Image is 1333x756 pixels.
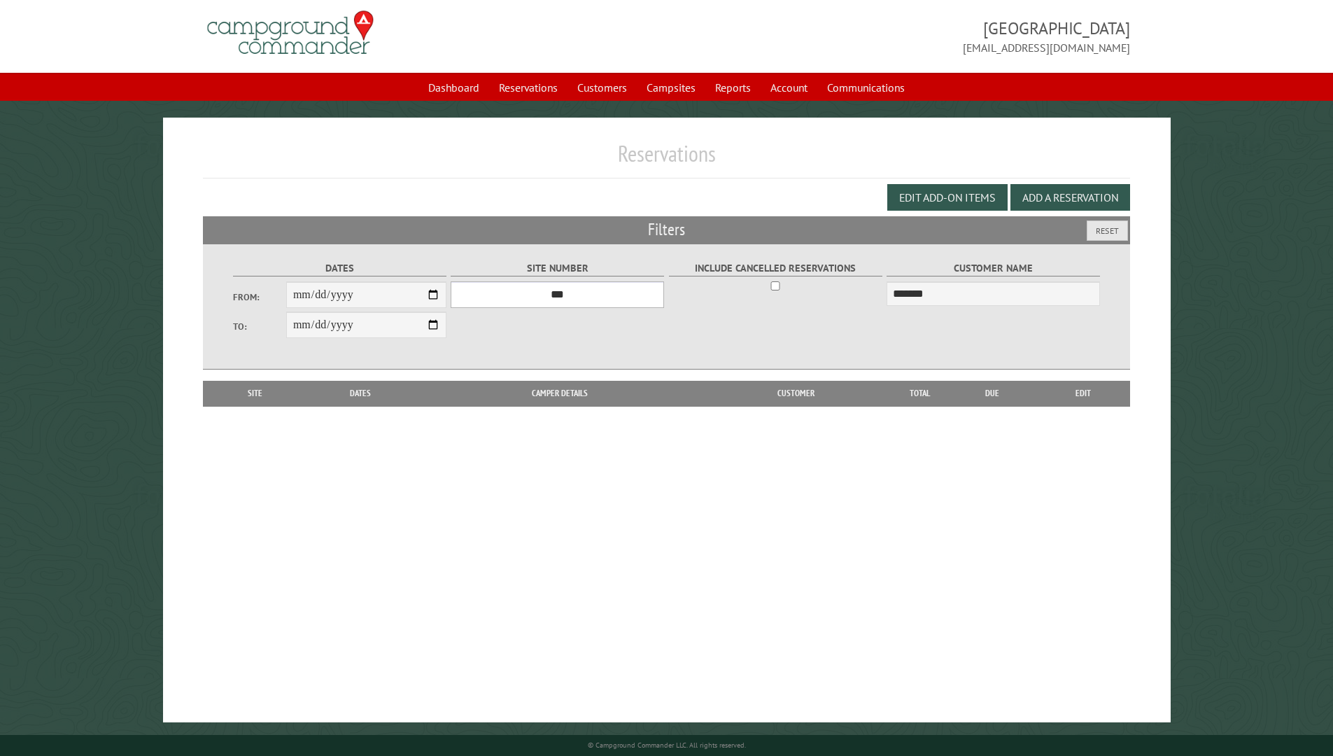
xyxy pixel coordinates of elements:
[892,381,948,406] th: Total
[762,74,816,101] a: Account
[669,260,882,276] label: Include Cancelled Reservations
[569,74,635,101] a: Customers
[491,74,566,101] a: Reservations
[233,260,446,276] label: Dates
[667,17,1131,56] span: [GEOGRAPHIC_DATA] [EMAIL_ADDRESS][DOMAIN_NAME]
[421,381,699,406] th: Camper Details
[1010,184,1130,211] button: Add a Reservation
[1087,220,1128,241] button: Reset
[210,381,301,406] th: Site
[203,140,1131,178] h1: Reservations
[420,74,488,101] a: Dashboard
[451,260,664,276] label: Site Number
[887,184,1008,211] button: Edit Add-on Items
[588,741,746,750] small: © Campground Commander LLC. All rights reserved.
[707,74,759,101] a: Reports
[887,260,1100,276] label: Customer Name
[948,381,1036,406] th: Due
[203,216,1131,243] h2: Filters
[233,290,286,304] label: From:
[638,74,704,101] a: Campsites
[819,74,913,101] a: Communications
[1036,381,1131,406] th: Edit
[203,6,378,60] img: Campground Commander
[699,381,892,406] th: Customer
[301,381,421,406] th: Dates
[233,320,286,333] label: To:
